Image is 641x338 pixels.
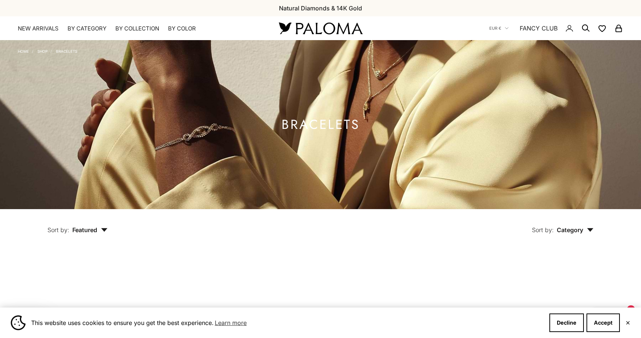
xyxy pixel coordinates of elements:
button: Decline [549,313,584,332]
img: Cookie banner [11,315,26,330]
summary: By Category [68,25,106,32]
summary: By Collection [115,25,159,32]
a: NEW ARRIVALS [18,25,59,32]
nav: Primary navigation [18,25,261,32]
a: Home [18,49,29,53]
a: Bracelets [56,49,77,53]
summary: By Color [168,25,196,32]
button: Sort by: Featured [30,209,125,240]
span: This website uses cookies to ensure you get the best experience. [31,317,543,328]
button: EUR € [489,25,509,32]
span: EUR € [489,25,501,32]
button: Close [625,321,630,325]
nav: Secondary navigation [489,16,623,40]
button: Sort by: Category [515,209,611,240]
button: Accept [586,313,620,332]
span: Category [557,226,594,234]
a: Shop [37,49,47,53]
p: Natural Diamonds & 14K Gold [279,3,362,13]
span: Sort by: [47,226,69,234]
a: FANCY CLUB [520,23,558,33]
span: Featured [72,226,108,234]
h1: Bracelets [282,120,360,129]
nav: Breadcrumb [18,48,77,53]
a: Learn more [214,317,248,328]
span: Sort by: [532,226,554,234]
